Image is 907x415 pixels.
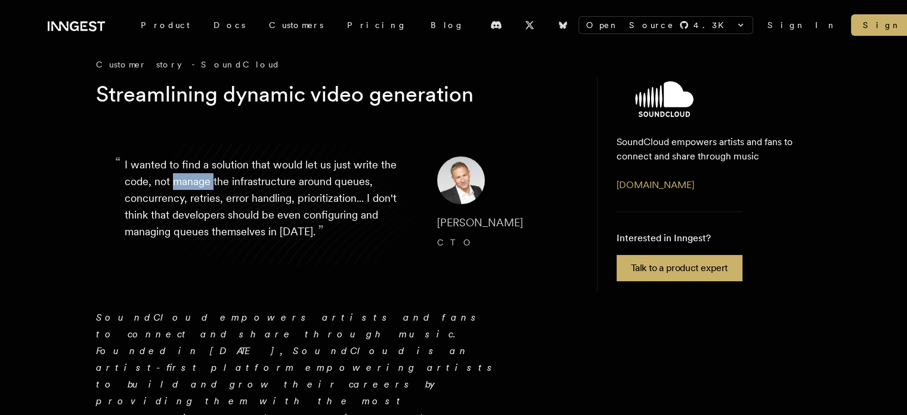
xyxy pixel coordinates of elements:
[694,19,731,31] span: 4.3 K
[617,135,793,164] p: SoundCloud empowers artists and fans to connect and share through music
[516,16,543,35] a: X
[550,16,576,35] a: Bluesky
[257,14,335,36] a: Customers
[318,222,324,239] span: ”
[125,156,418,252] p: I wanted to find a solution that would let us just write the code, not manage the infrastructure ...
[617,179,694,190] a: [DOMAIN_NAME]
[593,81,736,117] img: SoundCloud's logo
[129,14,202,36] div: Product
[419,14,476,36] a: Blog
[96,59,573,70] div: Customer story - SoundCloud
[335,14,419,36] a: Pricing
[437,238,476,247] span: CTO
[767,19,837,31] a: Sign In
[96,80,554,109] h1: Streamlining dynamic video generation
[586,19,674,31] span: Open Source
[617,255,742,281] a: Talk to a product expert
[437,216,523,229] span: [PERSON_NAME]
[437,156,485,204] img: Image of Matthew Drooker
[617,231,742,245] p: Interested in Inngest?
[483,16,509,35] a: Discord
[115,159,121,166] span: “
[202,14,257,36] a: Docs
